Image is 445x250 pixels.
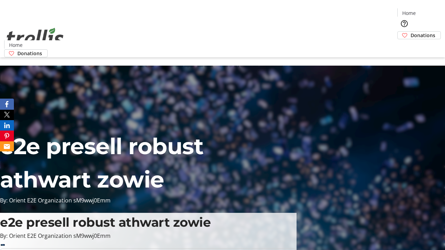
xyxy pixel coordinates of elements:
[9,41,23,49] span: Home
[397,31,441,39] a: Donations
[398,9,420,17] a: Home
[411,32,435,39] span: Donations
[402,9,416,17] span: Home
[5,41,27,49] a: Home
[4,49,48,57] a: Donations
[4,20,66,55] img: Orient E2E Organization sM9wwj0Emm's Logo
[17,50,42,57] span: Donations
[397,17,411,31] button: Help
[397,39,411,53] button: Cart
